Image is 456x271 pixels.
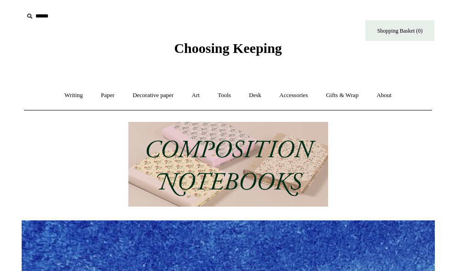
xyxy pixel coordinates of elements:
a: Desk [241,83,270,108]
img: 202302 Composition ledgers.jpg__PID:69722ee6-fa44-49dd-a067-31375e5d54ec [128,122,328,207]
a: Writing [56,83,91,108]
a: Paper [92,83,123,108]
a: Gifts & Wrap [317,83,367,108]
a: Tools [209,83,239,108]
span: Choosing Keeping [174,40,282,56]
a: Decorative paper [124,83,182,108]
a: Accessories [271,83,316,108]
a: About [368,83,400,108]
a: Shopping Basket (0) [365,20,434,41]
a: Art [184,83,208,108]
a: Choosing Keeping [174,48,282,54]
